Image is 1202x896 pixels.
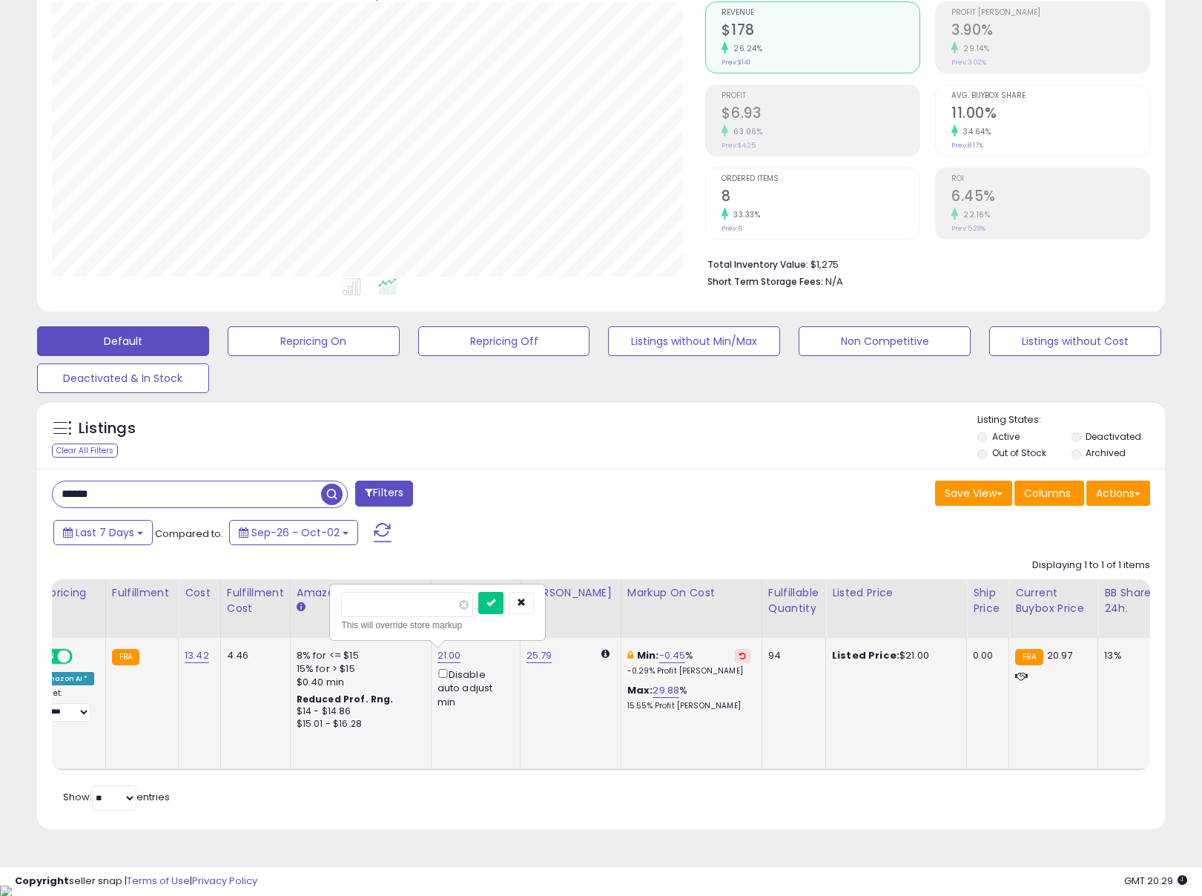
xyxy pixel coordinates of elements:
button: Last 7 Days [53,520,153,545]
small: Prev: $4.25 [721,141,756,150]
span: ROI [951,175,1149,183]
b: Max: [627,683,653,697]
h2: $178 [721,22,919,42]
small: 33.33% [728,209,760,220]
small: 34.64% [958,126,991,137]
span: Profit [721,92,919,100]
a: Terms of Use [127,874,190,888]
div: % [627,649,750,676]
div: Amazon Fees [297,585,425,601]
small: 22.16% [958,209,990,220]
div: Current Buybox Price [1015,585,1092,616]
span: N/A [825,274,843,289]
small: Prev: 5.28% [951,224,985,233]
a: 21.00 [437,648,461,663]
button: Listings without Cost [989,326,1161,356]
span: Profit [PERSON_NAME] [951,9,1149,17]
label: Out of Stock [992,447,1046,459]
span: Avg. Buybox Share [951,92,1149,100]
b: Min: [637,648,659,662]
div: Fulfillment Cost [227,585,284,616]
small: Prev: $141 [721,58,750,67]
div: $15.01 - $16.28 [297,718,420,731]
div: Preset: [36,688,94,722]
span: Sep-26 - Oct-02 [251,525,340,540]
h2: 11.00% [951,105,1149,125]
button: Repricing Off [418,326,590,356]
a: 25.79 [526,648,552,663]
div: BB Share 24h. [1104,585,1158,616]
div: Amazon AI * [36,672,94,685]
h2: $6.93 [721,105,919,125]
span: 20.97 [1047,648,1073,662]
button: Repricing On [228,326,400,356]
button: Default [37,326,209,356]
p: Listing States: [977,413,1165,427]
p: -0.29% Profit [PERSON_NAME] [627,666,750,676]
button: Actions [1086,481,1150,506]
small: 26.24% [728,43,762,54]
button: Save View [935,481,1012,506]
a: 13.42 [185,648,209,663]
span: OFF [70,650,94,663]
div: Ship Price [973,585,1003,616]
div: [PERSON_NAME] [526,585,615,601]
h2: 6.45% [951,188,1149,208]
div: Fulfillment [112,585,172,601]
span: 2025-10-10 20:29 GMT [1124,874,1187,888]
div: 94 [768,649,814,662]
div: % [627,684,750,711]
a: -0.45 [659,648,686,663]
label: Active [992,430,1020,443]
small: Prev: 3.02% [951,58,986,67]
a: Privacy Policy [192,874,257,888]
small: Prev: 8.17% [951,141,983,150]
div: 4.46 [227,649,279,662]
th: The percentage added to the cost of goods (COGS) that forms the calculator for Min & Max prices. [621,579,762,638]
div: 0.00 [973,649,997,662]
button: Sep-26 - Oct-02 [229,520,358,545]
span: Last 7 Days [76,525,134,540]
div: Listed Price [832,585,960,601]
strong: Copyright [15,874,69,888]
small: 63.06% [728,126,762,137]
div: $21.00 [832,649,955,662]
button: Deactivated & In Stock [37,363,209,393]
label: Archived [1086,447,1126,459]
span: Columns [1024,486,1071,501]
button: Non Competitive [799,326,971,356]
label: Deactivated [1086,430,1141,443]
div: This will override store markup [341,618,534,633]
b: Reduced Prof. Rng. [297,693,394,705]
span: Compared to: [155,527,223,541]
div: 8% for <= $15 [297,649,420,662]
b: Short Term Storage Fees: [707,275,823,288]
span: Ordered Items [721,175,919,183]
div: 13% [1104,649,1153,662]
div: Repricing [36,585,99,601]
h2: 3.90% [951,22,1149,42]
button: Filters [355,481,413,507]
b: Listed Price: [832,648,899,662]
div: Clear All Filters [52,444,118,458]
li: $1,275 [707,254,1139,272]
div: seller snap | | [15,874,257,889]
button: Columns [1014,481,1084,506]
b: Total Inventory Value: [707,258,808,271]
small: FBA [1015,649,1043,665]
div: 15% for > $15 [297,662,420,676]
h5: Listings [79,418,136,439]
small: Amazon Fees. [297,601,306,614]
small: 29.14% [958,43,989,54]
div: $14 - $14.86 [297,705,420,718]
p: 15.55% Profit [PERSON_NAME] [627,701,750,711]
div: $0.40 min [297,676,420,689]
div: Markup on Cost [627,585,756,601]
a: 29.88 [653,683,679,698]
div: Fulfillable Quantity [768,585,819,616]
div: Disable auto adjust min [437,666,509,709]
small: Prev: 6 [721,224,742,233]
div: Displaying 1 to 1 of 1 items [1032,559,1150,573]
h2: 8 [721,188,919,208]
small: FBA [112,649,139,665]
